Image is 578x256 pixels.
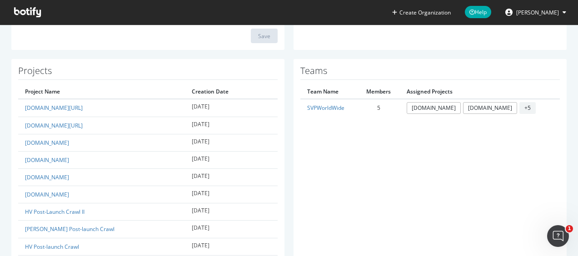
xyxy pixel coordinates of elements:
a: [PERSON_NAME] Post-launch Crawl [25,225,115,233]
h1: Projects [18,66,278,80]
td: [DATE] [185,221,278,238]
a: SVPWorldWide [307,104,344,112]
td: [DATE] [185,186,278,203]
span: + 5 [519,102,536,113]
td: [DATE] [185,238,278,255]
a: [DOMAIN_NAME][URL] [25,122,83,129]
td: [DATE] [185,117,278,134]
a: [DOMAIN_NAME] [25,139,69,147]
a: [DOMAIN_NAME] [25,173,69,181]
iframe: Intercom live chat [547,225,569,247]
a: [DOMAIN_NAME] [463,102,517,113]
th: Project Name [18,84,185,99]
button: Save [251,29,278,43]
a: [DOMAIN_NAME] [25,156,69,164]
td: [DATE] [185,99,278,117]
td: [DATE] [185,168,278,186]
td: [DATE] [185,151,278,168]
th: Team Name [300,84,357,99]
td: [DATE] [185,203,278,221]
a: [DOMAIN_NAME] [25,191,69,198]
h1: Teams [300,66,560,80]
td: 5 [357,99,400,116]
th: Assigned Projects [400,84,560,99]
button: Create Organization [392,8,451,17]
td: [DATE] [185,134,278,151]
a: HV Post-launch Crawl [25,243,79,251]
span: Help [465,6,491,18]
th: Creation Date [185,84,278,99]
a: [DOMAIN_NAME][URL] [25,104,83,112]
a: [DOMAIN_NAME] [407,102,461,113]
th: Members [357,84,400,99]
button: [PERSON_NAME] [498,5,573,20]
a: HV Post-Launch Crawl II [25,208,85,216]
div: Save [258,32,270,40]
span: 1 [566,225,573,232]
span: Helena Ellström [516,9,559,16]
